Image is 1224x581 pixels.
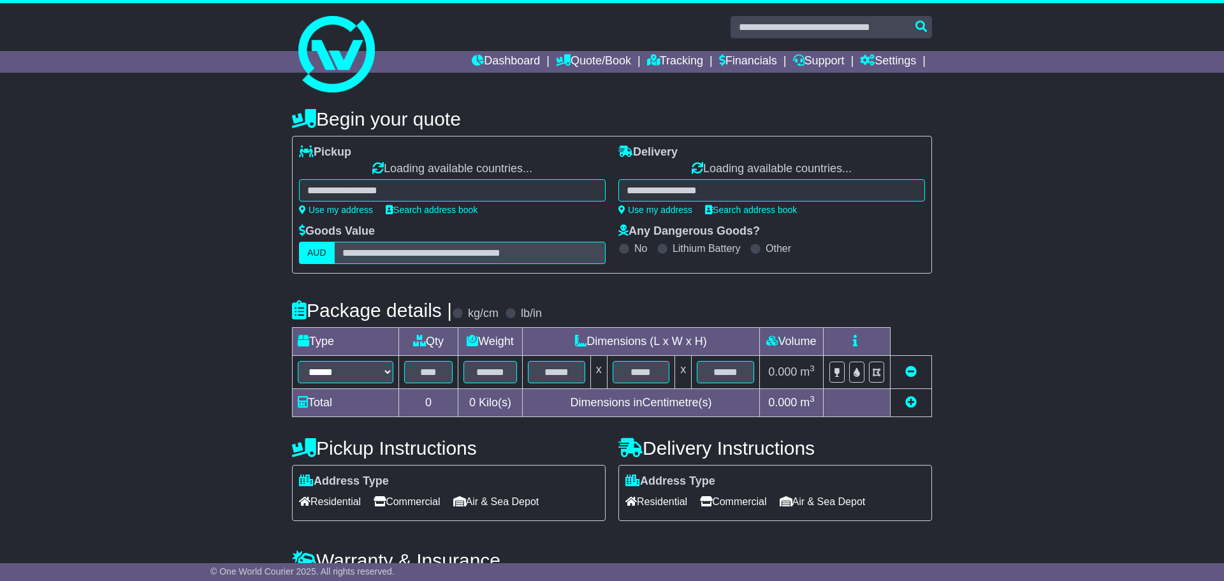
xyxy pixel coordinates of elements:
[522,328,759,356] td: Dimensions (L x W x H)
[472,51,540,73] a: Dashboard
[634,242,647,254] label: No
[469,396,476,409] span: 0
[625,474,715,489] label: Address Type
[292,438,606,459] h4: Pickup Instructions
[458,328,523,356] td: Weight
[618,162,925,176] div: Loading available countries...
[299,224,375,239] label: Goods Value
[800,396,815,409] span: m
[768,365,797,378] span: 0.000
[793,51,845,73] a: Support
[458,389,523,417] td: Kilo(s)
[210,566,395,577] span: © One World Courier 2025. All rights reserved.
[618,205,692,215] a: Use my address
[719,51,777,73] a: Financials
[618,438,932,459] h4: Delivery Instructions
[299,162,606,176] div: Loading available countries...
[625,492,687,511] span: Residential
[522,389,759,417] td: Dimensions in Centimetre(s)
[299,205,373,215] a: Use my address
[293,389,399,417] td: Total
[700,492,766,511] span: Commercial
[292,300,452,321] h4: Package details |
[299,474,389,489] label: Address Type
[675,356,692,389] td: x
[453,492,539,511] span: Air & Sea Depot
[399,328,458,356] td: Qty
[386,205,477,215] a: Search address book
[705,205,797,215] a: Search address book
[556,51,631,73] a: Quote/Book
[468,307,499,321] label: kg/cm
[905,365,917,378] a: Remove this item
[618,224,760,239] label: Any Dangerous Goods?
[780,492,866,511] span: Air & Sea Depot
[292,108,932,129] h4: Begin your quote
[647,51,703,73] a: Tracking
[800,365,815,378] span: m
[374,492,440,511] span: Commercial
[299,145,351,159] label: Pickup
[768,396,797,409] span: 0.000
[810,394,815,404] sup: 3
[521,307,542,321] label: lb/in
[292,550,932,571] h4: Warranty & Insurance
[618,145,678,159] label: Delivery
[293,328,399,356] td: Type
[399,389,458,417] td: 0
[299,492,361,511] span: Residential
[590,356,607,389] td: x
[759,328,823,356] td: Volume
[766,242,791,254] label: Other
[860,51,916,73] a: Settings
[299,242,335,264] label: AUD
[673,242,741,254] label: Lithium Battery
[810,364,815,373] sup: 3
[905,396,917,409] a: Add new item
